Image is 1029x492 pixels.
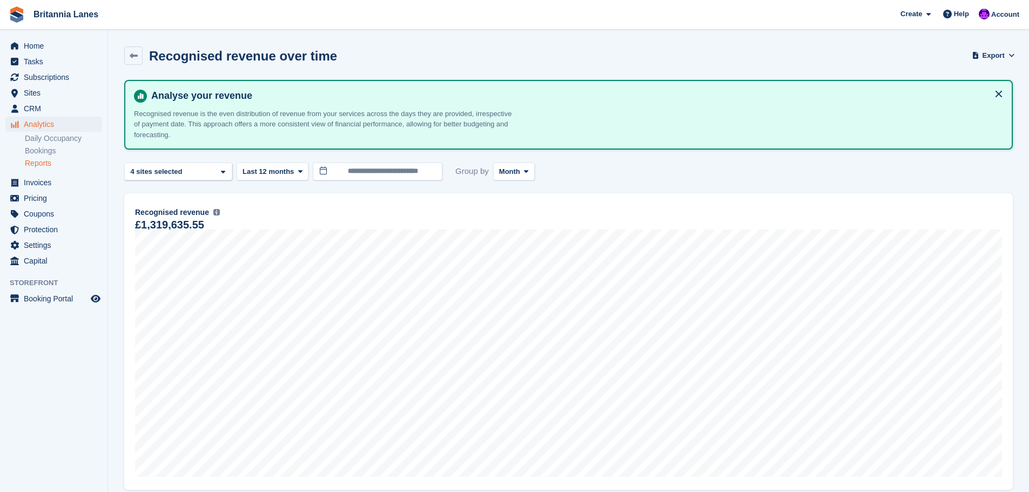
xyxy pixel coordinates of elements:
[499,166,520,177] span: Month
[243,166,294,177] span: Last 12 months
[135,220,204,230] div: £1,319,635.55
[24,238,89,253] span: Settings
[24,191,89,206] span: Pricing
[24,85,89,100] span: Sites
[29,5,103,23] a: Britannia Lanes
[900,9,922,19] span: Create
[237,163,308,180] button: Last 12 months
[954,9,969,19] span: Help
[25,158,102,169] a: Reports
[5,291,102,306] a: menu
[129,166,186,177] div: 4 sites selected
[5,175,102,190] a: menu
[10,278,107,288] span: Storefront
[25,146,102,156] a: Bookings
[5,222,102,237] a: menu
[134,109,512,140] p: Recognised revenue is the even distribution of revenue from your services across the days they ar...
[24,253,89,268] span: Capital
[25,133,102,144] a: Daily Occupancy
[983,50,1005,61] span: Export
[24,175,89,190] span: Invoices
[5,253,102,268] a: menu
[493,163,535,180] button: Month
[991,9,1019,20] span: Account
[89,292,102,305] a: Preview store
[213,209,220,215] img: icon-info-grey-7440780725fd019a000dd9b08b2336e03edf1995a4989e88bcd33f0948082b44.svg
[24,291,89,306] span: Booking Portal
[5,38,102,53] a: menu
[24,117,89,132] span: Analytics
[5,101,102,116] a: menu
[24,54,89,69] span: Tasks
[5,206,102,221] a: menu
[9,6,25,23] img: stora-icon-8386f47178a22dfd0bd8f6a31ec36ba5ce8667c1dd55bd0f319d3a0aa187defe.svg
[5,117,102,132] a: menu
[149,49,337,63] h2: Recognised revenue over time
[24,222,89,237] span: Protection
[5,191,102,206] a: menu
[135,207,209,218] span: Recognised revenue
[5,70,102,85] a: menu
[5,238,102,253] a: menu
[24,70,89,85] span: Subscriptions
[979,9,990,19] img: Mark Lane
[455,163,489,180] span: Group by
[24,101,89,116] span: CRM
[147,90,1003,102] h4: Analyse your revenue
[974,46,1013,64] button: Export
[24,38,89,53] span: Home
[5,85,102,100] a: menu
[24,206,89,221] span: Coupons
[5,54,102,69] a: menu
